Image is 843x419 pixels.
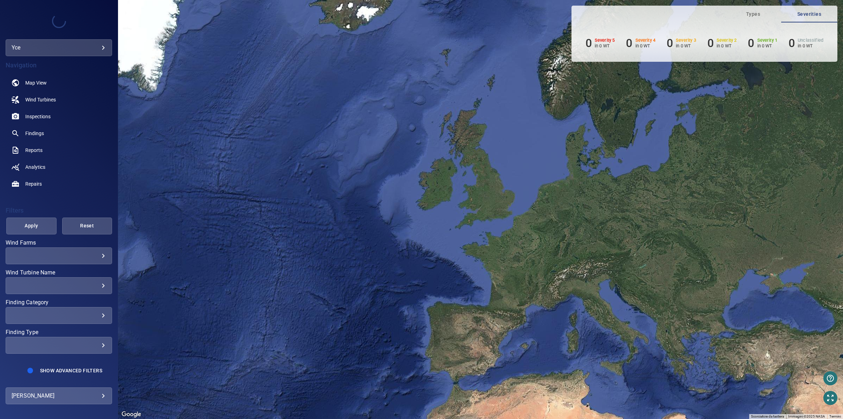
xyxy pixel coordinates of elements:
[748,36,777,50] li: Severity 1
[6,337,112,354] div: Finding Type
[667,36,673,50] h6: 0
[829,414,841,418] a: Termini (si apre in una nuova scheda)
[6,159,112,175] a: analytics noActive
[788,414,825,418] span: Immagini ©2025 NASA
[757,38,778,43] h6: Severity 1
[707,36,737,50] li: Severity 2
[635,38,656,43] h6: Severity 4
[6,62,112,69] h4: Navigation
[595,38,615,43] h6: Severity 5
[6,142,112,159] a: reports noActive
[6,277,112,294] div: Wind Turbine Name
[25,113,51,120] span: Inspections
[635,43,656,48] p: in 0 WT
[717,43,737,48] p: in 0 WT
[729,10,777,19] span: Types
[6,175,112,192] a: repairs noActive
[36,365,106,376] button: Show Advanced Filters
[6,74,112,91] a: map noActive
[12,42,106,53] div: yce
[25,79,47,86] span: Map View
[789,36,823,50] li: Severity Unclassified
[676,38,696,43] h6: Severity 3
[12,390,106,401] div: [PERSON_NAME]
[6,240,112,246] label: Wind Farms
[667,36,696,50] li: Severity 3
[25,180,42,187] span: Repairs
[6,270,112,275] label: Wind Turbine Name
[6,247,112,264] div: Wind Farms
[586,36,592,50] h6: 0
[789,36,795,50] h6: 0
[6,108,112,125] a: inspections noActive
[717,38,737,43] h6: Severity 2
[751,414,784,419] button: Scorciatoie da tastiera
[25,130,44,137] span: Findings
[25,147,43,154] span: Reports
[676,43,696,48] p: in 0 WT
[6,91,112,108] a: windturbines noActive
[15,221,47,230] span: Apply
[6,218,56,234] button: Apply
[6,300,112,305] label: Finding Category
[748,36,754,50] h6: 0
[120,410,143,419] img: Google
[757,43,778,48] p: in 0 WT
[586,36,615,50] li: Severity 5
[25,164,45,171] span: Analytics
[798,38,823,43] h6: Unclassified
[40,368,102,373] span: Show Advanced Filters
[595,43,615,48] p: in 0 WT
[120,410,143,419] a: Visualizza questa zona in Google Maps (in una nuova finestra)
[6,207,112,214] h4: Filters
[6,330,112,335] label: Finding Type
[785,10,833,19] span: Severities
[62,218,112,234] button: Reset
[707,36,714,50] h6: 0
[626,36,632,50] h6: 0
[798,43,823,48] p: in 0 WT
[626,36,655,50] li: Severity 4
[6,307,112,324] div: Finding Category
[6,125,112,142] a: findings noActive
[6,39,112,56] div: yce
[25,96,56,103] span: Wind Turbines
[71,221,103,230] span: Reset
